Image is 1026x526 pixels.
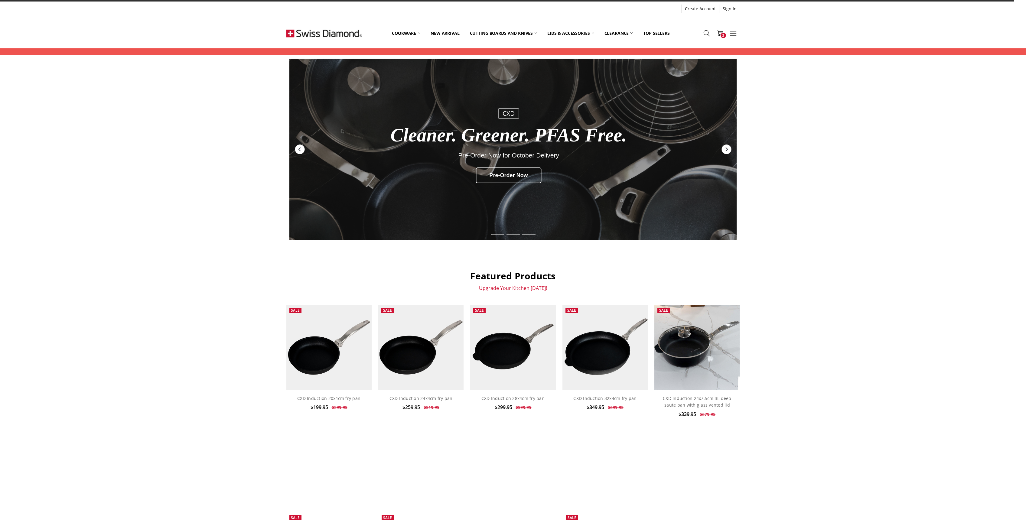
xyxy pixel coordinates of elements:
[713,26,727,41] a: 2
[389,395,453,401] a: CXD Induction 24x4cm fry pan
[286,270,740,282] h2: Featured Products
[682,5,719,13] a: Create Account
[542,20,599,47] a: Lids & Accessories
[700,411,715,417] span: $679.95
[286,285,740,291] p: Upgrade Your Kitchen [DATE]!
[659,308,668,313] span: Sale
[663,395,731,408] a: CXD Induction 24x7.5cm 3L deep saute pan with glass vented lid
[505,231,521,239] div: Slide 2 of 6
[573,395,637,401] a: CXD Induction 32x4cm fry pan
[286,464,740,476] h2: BEST SELLERS
[562,305,648,390] img: CXD Induction 32x4cm fry pan
[291,515,300,520] span: Sale
[679,411,696,417] span: $339.95
[387,20,425,47] a: Cookware
[599,20,638,47] a: Clearance
[475,308,484,313] span: Sale
[568,515,576,520] span: Sale
[567,308,576,313] span: Sale
[521,231,537,239] div: Slide 3 of 6
[378,305,464,390] img: CXD Induction 24x4cm fry pan
[286,305,372,390] img: CXD Induction 20x4cm fry pan
[311,404,328,411] span: $199.95
[402,404,420,411] span: $259.95
[481,395,545,401] a: CXD Induction 28x4cm fry pan
[332,404,347,410] span: $399.95
[721,33,726,38] span: 2
[286,479,740,485] p: Fall In Love With Your Kitchen Again
[721,144,732,155] div: Next
[516,404,531,410] span: $599.95
[289,59,737,240] a: Redirect to https://swissdiamond.com.au/cookware/shop-by-collection/cxd/
[608,404,624,410] span: $699.95
[341,125,677,146] div: Cleaner. Greener. PFAS Free.
[425,20,464,47] a: New arrival
[294,144,305,155] div: Previous
[383,515,392,520] span: Sale
[291,308,300,313] span: Sale
[495,404,512,411] span: $299.95
[470,305,555,390] img: CXD Induction 28x4cm fry pan
[383,308,392,313] span: Sale
[587,404,604,411] span: $349.95
[719,5,740,13] a: Sign In
[654,305,740,390] img: CXD Induction 24x7.5cm 3L deep saute pan with glass vented lid
[297,395,360,401] a: CXD Induction 20x4cm fry pan
[286,18,362,48] img: Free Shipping On Every Order
[476,167,542,183] div: Pre-Order Now
[498,109,519,119] div: CXD
[424,404,439,410] span: $519.95
[341,152,677,159] div: Pre-Order Now for October Delivery
[490,231,505,239] div: Slide 1 of 6
[638,20,675,47] a: Top Sellers
[465,20,542,47] a: Cutting boards and knives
